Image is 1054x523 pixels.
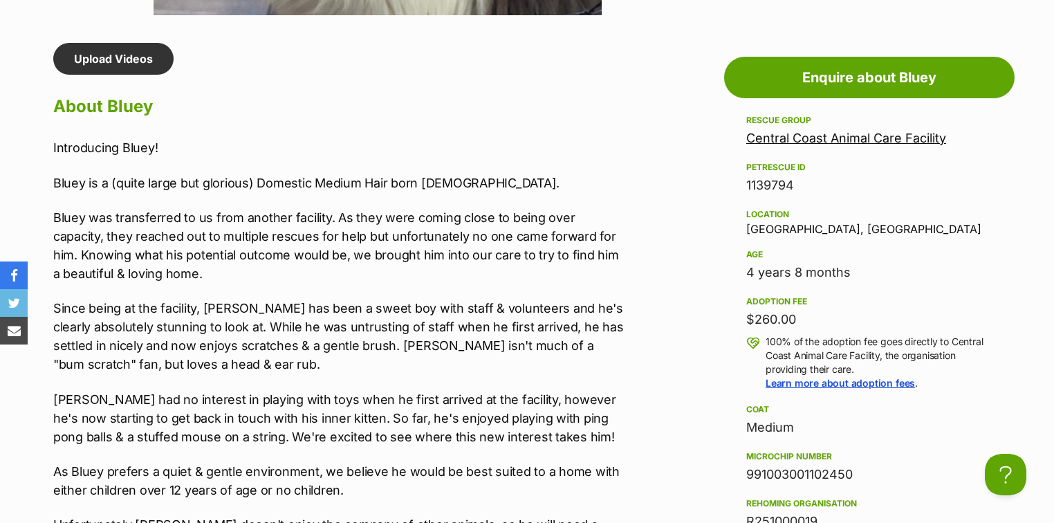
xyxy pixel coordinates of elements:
div: 991003001102450 [746,465,992,484]
p: [PERSON_NAME] had no interest in playing with toys when he first arrived at the facility, however... [53,390,625,446]
div: Adoption fee [746,296,992,307]
p: 100% of the adoption fee goes directly to Central Coast Animal Care Facility, the organisation pr... [766,335,992,390]
div: Coat [746,404,992,415]
a: Central Coast Animal Care Facility [746,131,946,145]
div: Rehoming organisation [746,498,992,509]
p: Since being at the facility, [PERSON_NAME] has been a sweet boy with staff & volunteers and he's ... [53,299,625,374]
div: Microchip number [746,451,992,462]
p: Introducing Bluey! [53,138,625,157]
div: 4 years 8 months [746,263,992,282]
div: Rescue group [746,115,992,126]
div: [GEOGRAPHIC_DATA], [GEOGRAPHIC_DATA] [746,206,992,235]
a: Enquire about Bluey [724,57,1015,98]
h2: About Bluey [53,91,625,122]
div: $260.00 [746,310,992,329]
div: Medium [746,418,992,437]
p: Bluey is a (quite large but glorious) Domestic Medium Hair born [DEMOGRAPHIC_DATA]. [53,174,625,192]
div: Age [746,249,992,260]
iframe: Help Scout Beacon - Open [985,454,1026,495]
div: PetRescue ID [746,162,992,173]
div: Location [746,209,992,220]
a: Upload Videos [53,43,174,75]
div: 1139794 [746,176,992,195]
a: Learn more about adoption fees [766,377,915,389]
p: As Bluey prefers a quiet & gentle environment, we believe he would be best suited to a home with ... [53,462,625,499]
p: Bluey was transferred to us from another facility. As they were coming close to being over capaci... [53,208,625,283]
